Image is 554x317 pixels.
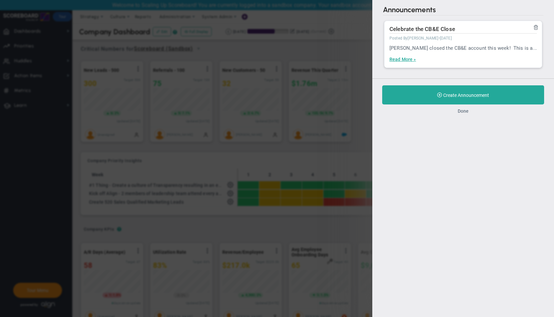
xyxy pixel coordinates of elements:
span: [PERSON_NAME] [408,36,439,41]
span: Create Announcement [444,93,489,98]
button: Create Announcement [382,85,544,104]
h2: Celebrate the CB&E Close [389,26,537,34]
p: [PERSON_NAME] closed the CB&E account this week! This is a... [389,45,537,51]
a: Read More » [389,56,416,63]
button: Done [458,108,469,114]
span: [DATE] [440,36,452,41]
h2: Announcements [383,5,543,15]
h5: Posted By • [389,35,537,42]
